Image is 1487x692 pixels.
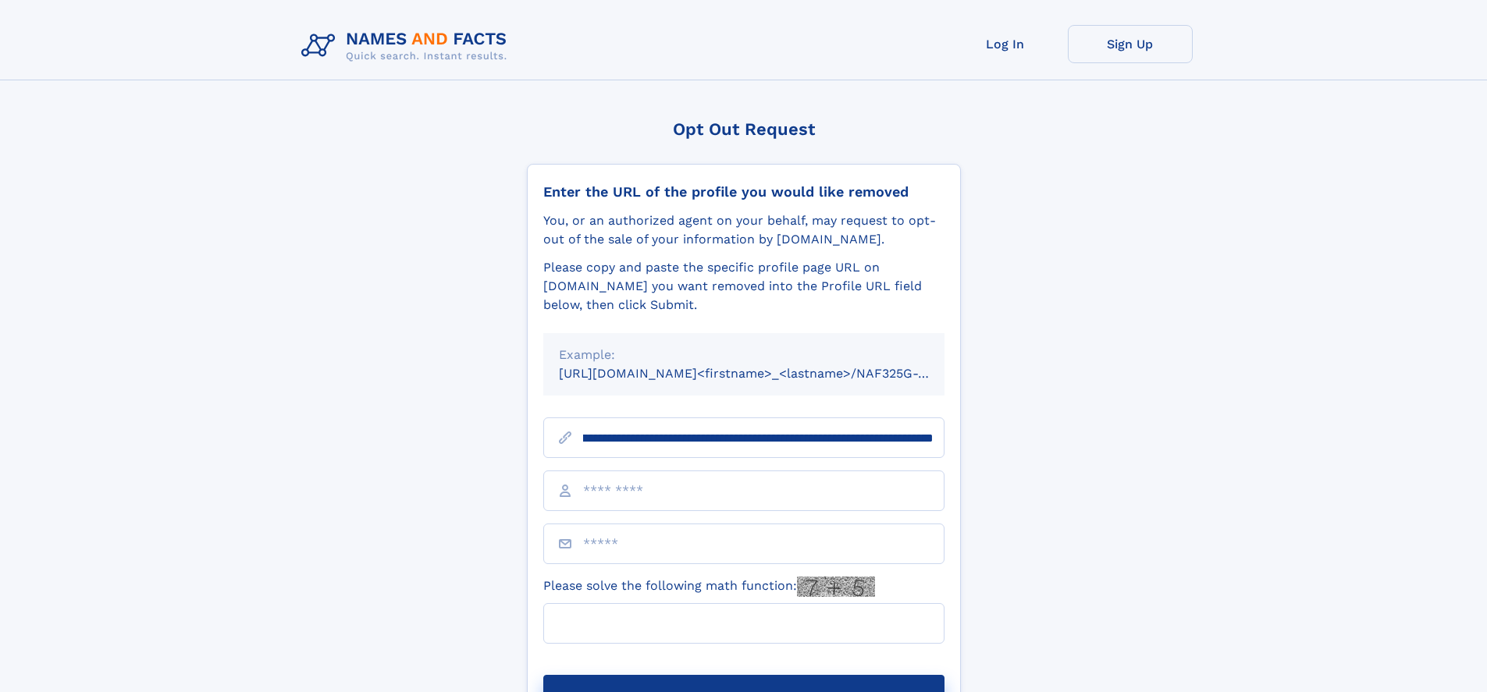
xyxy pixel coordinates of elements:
[543,211,944,249] div: You, or an authorized agent on your behalf, may request to opt-out of the sale of your informatio...
[943,25,1068,63] a: Log In
[543,577,875,597] label: Please solve the following math function:
[559,366,974,381] small: [URL][DOMAIN_NAME]<firstname>_<lastname>/NAF325G-xxxxxxxx
[543,258,944,314] div: Please copy and paste the specific profile page URL on [DOMAIN_NAME] you want removed into the Pr...
[559,346,929,364] div: Example:
[543,183,944,201] div: Enter the URL of the profile you would like removed
[527,119,961,139] div: Opt Out Request
[295,25,520,67] img: Logo Names and Facts
[1068,25,1193,63] a: Sign Up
